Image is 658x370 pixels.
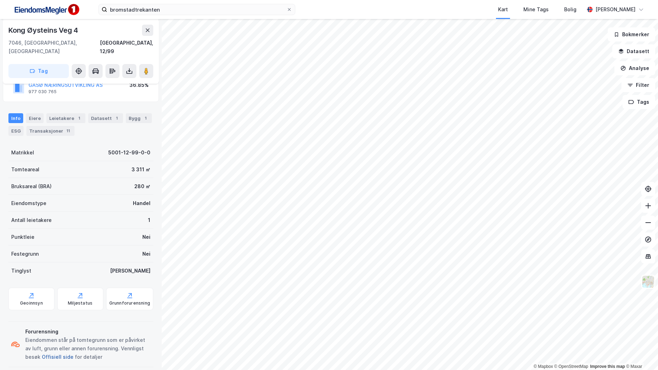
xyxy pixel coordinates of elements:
[109,300,150,306] div: Grunnforurensning
[68,300,92,306] div: Miljøstatus
[107,4,286,15] input: Søk på adresse, matrikkel, gårdeiere, leietakere eller personer
[621,78,655,92] button: Filter
[131,165,150,174] div: 3 311 ㎡
[134,182,150,191] div: 280 ㎡
[11,250,39,258] div: Festegrunn
[8,113,23,123] div: Info
[11,148,34,157] div: Matrikkel
[595,5,636,14] div: [PERSON_NAME]
[25,327,150,336] div: Forurensning
[590,364,625,369] a: Improve this map
[65,127,72,134] div: 11
[523,5,549,14] div: Mine Tags
[11,233,34,241] div: Punktleie
[623,336,658,370] div: Kontrollprogram for chat
[11,165,39,174] div: Tomteareal
[46,113,85,123] div: Leietakere
[25,336,150,361] div: Eiendommen står på tomtegrunn som er påvirket av luft, grunn eller annen forurensning. Vennligst ...
[126,113,152,123] div: Bygg
[622,95,655,109] button: Tags
[129,81,149,89] div: 36.85%
[564,5,576,14] div: Bolig
[641,275,655,288] img: Z
[133,199,150,208] div: Handel
[20,300,43,306] div: Geoinnsyn
[142,115,149,122] div: 1
[76,115,83,122] div: 1
[100,39,153,56] div: [GEOGRAPHIC_DATA], 12/99
[8,126,24,136] div: ESG
[612,44,655,58] button: Datasett
[88,113,123,123] div: Datasett
[534,364,553,369] a: Mapbox
[142,233,150,241] div: Nei
[28,89,57,95] div: 977 030 765
[108,148,150,157] div: 5001-12-99-0-0
[608,27,655,42] button: Bokmerker
[614,61,655,75] button: Analyse
[26,126,75,136] div: Transaksjoner
[26,113,44,123] div: Eiere
[623,336,658,370] iframe: Chat Widget
[498,5,508,14] div: Kart
[11,199,46,208] div: Eiendomstype
[11,182,52,191] div: Bruksareal (BRA)
[11,267,31,275] div: Tinglyst
[110,267,150,275] div: [PERSON_NAME]
[11,216,52,224] div: Antall leietakere
[554,364,588,369] a: OpenStreetMap
[8,25,79,36] div: Kong Øysteins Veg 4
[113,115,120,122] div: 1
[8,39,100,56] div: 7046, [GEOGRAPHIC_DATA], [GEOGRAPHIC_DATA]
[8,64,69,78] button: Tag
[142,250,150,258] div: Nei
[11,2,82,18] img: F4PB6Px+NJ5v8B7XTbfpPpyloAAAAASUVORK5CYII=
[148,216,150,224] div: 1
